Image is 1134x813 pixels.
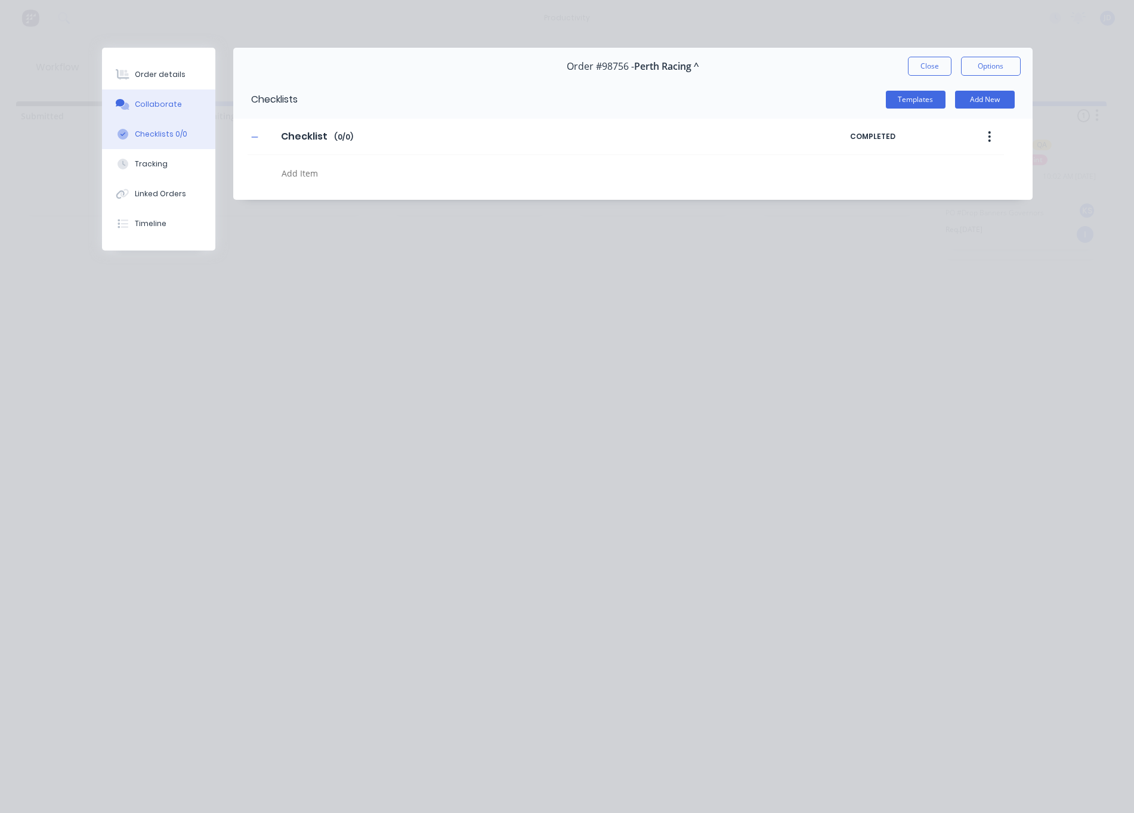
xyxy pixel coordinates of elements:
button: Add New [955,91,1015,109]
div: Linked Orders [135,188,186,199]
span: Perth Racing ^ [634,61,699,72]
span: ( 0 / 0 ) [334,132,353,143]
div: Checklists [233,81,298,119]
span: Order #98756 - [567,61,634,72]
button: Collaborate [102,89,215,119]
button: Tracking [102,149,215,179]
button: Templates [886,91,945,109]
button: Checklists 0/0 [102,119,215,149]
input: Enter Checklist name [274,128,334,146]
div: Checklists 0/0 [135,129,187,140]
button: Timeline [102,209,215,239]
span: COMPLETED [850,131,951,142]
div: Collaborate [135,99,182,110]
div: Tracking [135,159,168,169]
button: Linked Orders [102,179,215,209]
button: Options [961,57,1021,76]
button: Order details [102,60,215,89]
div: Timeline [135,218,166,229]
div: Order details [135,69,186,80]
button: Close [908,57,951,76]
